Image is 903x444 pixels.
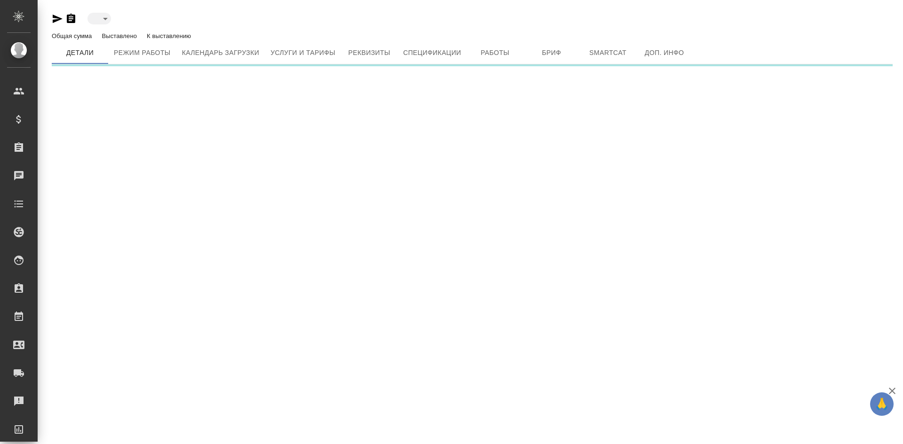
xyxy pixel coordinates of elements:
[586,47,631,59] span: Smartcat
[270,47,335,59] span: Услуги и тарифы
[65,13,77,24] button: Скопировать ссылку
[52,32,94,39] p: Общая сумма
[147,32,193,39] p: К выставлению
[403,47,461,59] span: Спецификации
[874,394,890,414] span: 🙏
[473,47,518,59] span: Работы
[102,32,139,39] p: Выставлено
[52,13,63,24] button: Скопировать ссылку для ЯМессенджера
[642,47,687,59] span: Доп. инфо
[870,392,894,416] button: 🙏
[182,47,260,59] span: Календарь загрузки
[529,47,574,59] span: Бриф
[114,47,171,59] span: Режим работы
[347,47,392,59] span: Реквизиты
[57,47,103,59] span: Детали
[87,13,111,24] div: ​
